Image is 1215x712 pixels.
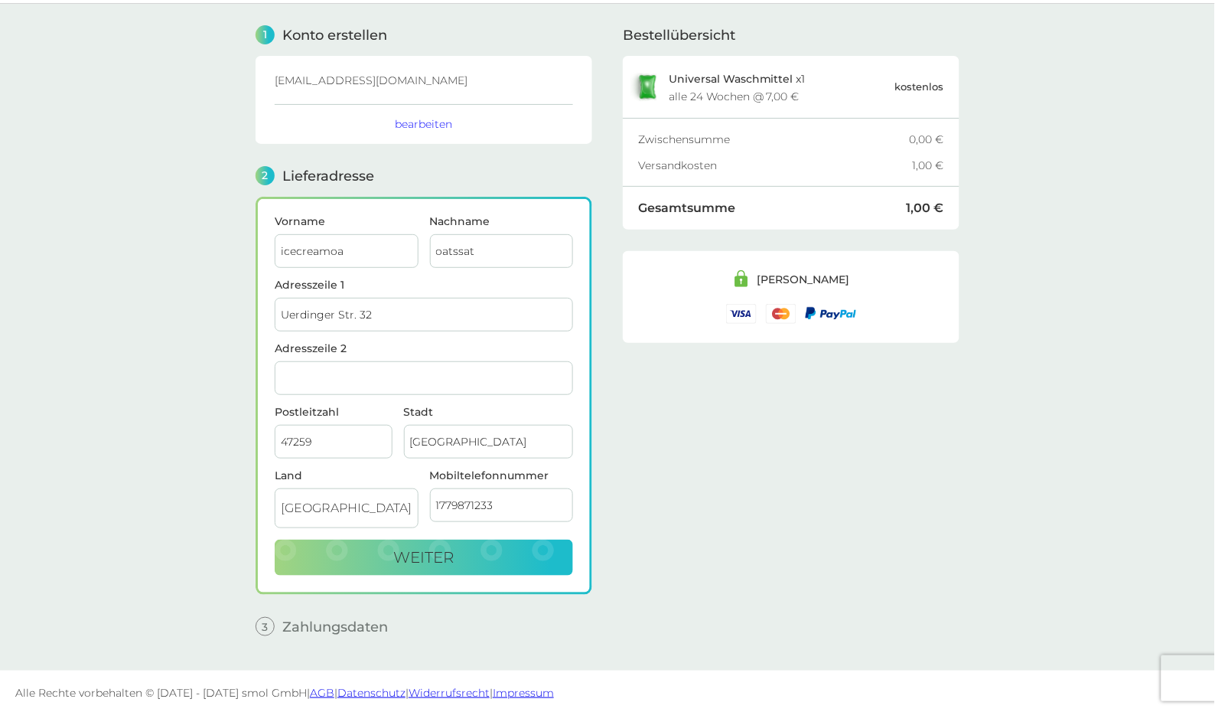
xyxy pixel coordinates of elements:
label: Vorname [275,216,419,227]
span: Bestellübersicht [623,28,735,42]
label: Mobiltelefonnummer [430,470,574,481]
span: 2 [256,166,275,185]
a: Datenschutz [337,686,406,700]
span: Lieferadresse [282,169,374,183]
span: 3 [256,617,275,636]
label: Adresszeile 2 [275,343,573,354]
span: Universal Waschmittel [669,72,793,86]
div: Land [275,470,419,481]
label: Nachname [430,216,574,227]
label: Postleitzahl [275,407,393,417]
img: /assets/icons/cards/mastercard.svg [766,304,796,323]
div: Zwischensumme [638,134,910,145]
div: 0,00 € [910,134,944,145]
span: weiter [394,548,454,567]
button: bearbeiten [396,117,453,131]
img: /assets/icons/cards/visa.svg [726,304,757,323]
div: alle 24 Wochen @ 7,00 € [669,91,800,102]
div: 1,00 € [913,160,944,171]
p: kostenlos [895,79,944,95]
div: [PERSON_NAME] [757,274,850,285]
span: 1 [256,25,275,44]
span: Zahlungsdaten [282,620,388,634]
a: Widerrufsrecht [409,686,490,700]
p: x 1 [669,73,806,85]
div: Gesamtsumme [638,202,907,214]
label: Stadt [404,407,573,417]
img: /assets/icons/paypal-logo-small.webp [806,307,857,320]
button: weiter [275,540,573,576]
a: AGB [310,686,334,700]
label: Adresszeile 1 [275,279,573,290]
span: Konto erstellen [282,28,387,42]
div: 1,00 € [907,202,944,214]
span: [EMAIL_ADDRESS][DOMAIN_NAME] [275,73,467,87]
a: Impressum [493,686,554,700]
div: Versandkosten [638,160,913,171]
